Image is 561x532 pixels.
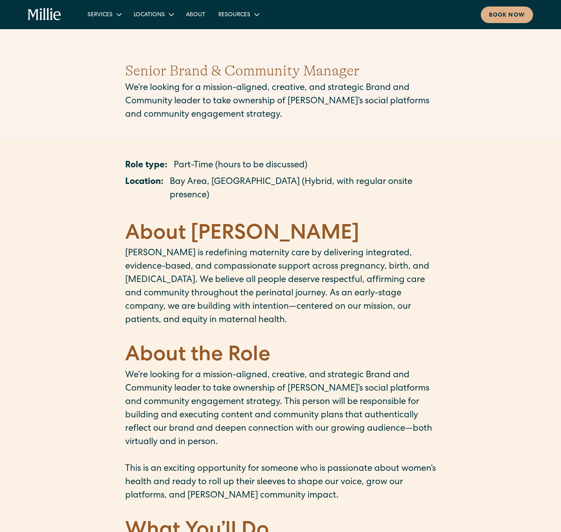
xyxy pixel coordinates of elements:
[125,224,359,245] strong: About [PERSON_NAME]
[28,8,61,21] a: home
[125,369,436,449] p: We’re looking for a mission-aligned, creative, and strategic Brand and Community leader to take o...
[212,8,265,21] div: Resources
[87,11,113,19] div: Services
[81,8,127,21] div: Services
[125,449,436,463] p: ‍
[125,503,436,516] p: ‍
[127,8,179,21] div: Locations
[481,6,533,23] a: Book now
[125,247,436,327] p: [PERSON_NAME] is redefining maternity care by delivering integrated, evidence-based, and compassi...
[125,159,167,173] p: Role type:
[489,11,525,20] div: Book now
[125,206,436,219] p: ‍
[125,176,163,203] p: Location:
[125,463,436,503] p: This is an exciting opportunity for someone who is passionate about women’s health and ready to r...
[170,176,436,203] p: Bay Area, [GEOGRAPHIC_DATA] (Hybrid, with regular onsite presence)
[125,346,271,367] strong: About the Role
[125,60,436,82] h1: Senior Brand & Community Manager
[179,8,212,21] a: About
[134,11,165,19] div: Locations
[218,11,250,19] div: Resources
[125,82,436,122] p: We’re looking for a mission-aligned, creative, and strategic Brand and Community leader to take o...
[125,327,436,341] p: ‍
[174,159,307,173] p: Part-Time (hours to be discussed)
